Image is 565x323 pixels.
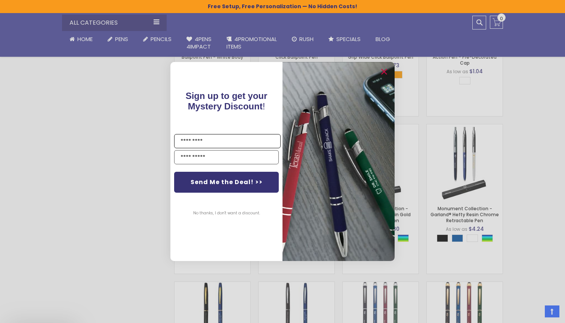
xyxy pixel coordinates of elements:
button: Send Me the Deal! >> [174,172,279,193]
span: ! [186,91,268,111]
img: pop-up-image [282,62,395,261]
button: Close dialog [378,66,390,78]
button: No thanks, I don't want a discount. [189,204,264,223]
span: Sign up to get your Mystery Discount [186,91,268,111]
